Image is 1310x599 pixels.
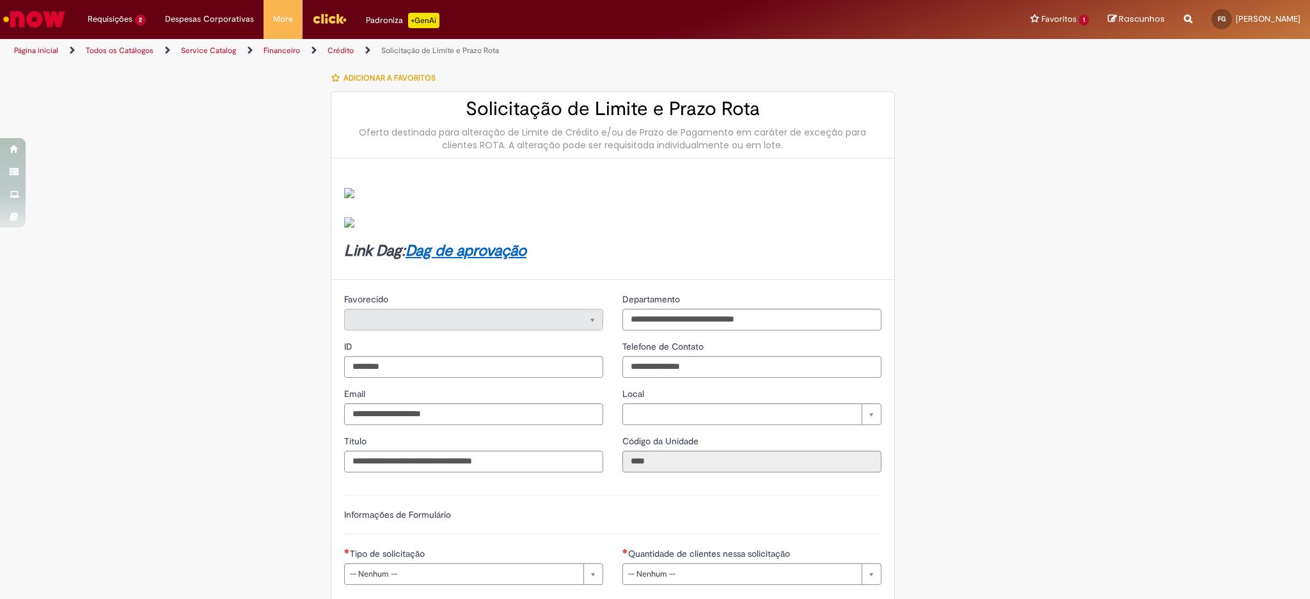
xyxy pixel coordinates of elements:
label: Informações de Formulário [344,509,451,520]
a: Página inicial [14,45,58,56]
span: Necessários [622,548,628,554]
a: Limpar campo Local [622,403,881,425]
a: Crédito [327,45,354,56]
span: Departamento [622,293,683,305]
button: Adicionar a Favoritos [331,65,443,91]
h2: Solicitação de Limite e Prazo Rota [344,98,881,120]
span: -- Nenhum -- [350,564,577,584]
a: Dag de aprovação [406,241,526,261]
span: Requisições [88,13,132,26]
img: click_logo_yellow_360x200.png [312,9,347,28]
div: Oferta destinada para alteração de Limite de Crédito e/ou de Prazo de Pagamento em caráter de exc... [344,126,881,152]
a: Service Catalog [181,45,236,56]
span: Somente leitura - Favorecido [344,293,391,305]
span: Quantidade de clientes nessa solicitação [628,548,793,559]
span: Local [622,388,647,400]
span: Adicionar a Favoritos [343,73,436,83]
strong: Link Dag: [344,241,526,261]
a: Rascunhos [1108,13,1165,26]
input: Título [344,451,603,472]
span: Somente leitura - Código da Unidade [622,435,701,447]
input: Telefone de Contato [622,356,881,378]
span: 2 [135,15,146,26]
a: Solicitação de Limite e Prazo Rota [381,45,499,56]
a: Financeiro [264,45,300,56]
span: Favoritos [1041,13,1077,26]
input: ID [344,356,603,378]
span: Email [344,388,368,400]
ul: Trilhas de página [10,39,864,63]
p: +GenAi [408,13,439,28]
img: ServiceNow [1,6,67,32]
input: Código da Unidade [622,451,881,472]
span: Necessários [344,548,350,554]
input: Departamento [622,309,881,331]
span: Tipo de solicitação [350,548,427,559]
span: Título [344,435,369,447]
span: [PERSON_NAME] [1236,13,1300,24]
span: 1 [1079,15,1089,26]
a: Limpar campo Favorecido [344,309,603,331]
input: Email [344,403,603,425]
span: Despesas Corporativas [165,13,254,26]
span: More [273,13,293,26]
span: FG [1218,15,1226,23]
img: sys_attachment.do [344,188,354,198]
span: Rascunhos [1119,13,1165,25]
img: sys_attachment.do [344,217,354,228]
span: Telefone de Contato [622,341,706,352]
span: ID [344,341,355,352]
a: Todos os Catálogos [86,45,154,56]
span: -- Nenhum -- [628,564,855,584]
div: Padroniza [366,13,439,28]
label: Somente leitura - Código da Unidade [622,435,701,447]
